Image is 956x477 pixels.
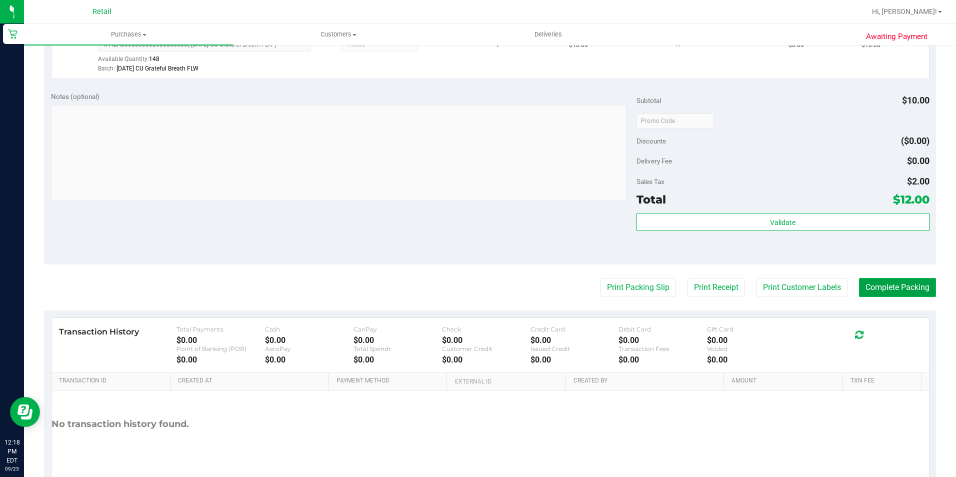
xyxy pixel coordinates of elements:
[636,96,661,104] span: Subtotal
[707,325,795,333] div: Gift Card
[59,377,166,385] a: Transaction ID
[353,345,442,352] div: Total Spendr
[178,377,324,385] a: Created At
[573,377,720,385] a: Created By
[707,345,795,352] div: Voided
[233,24,443,45] a: Customers
[7,29,17,39] inline-svg: Retail
[10,397,40,427] iframe: Resource center
[600,278,676,297] button: Print Packing Slip
[265,355,353,364] div: $0.00
[901,135,929,146] span: ($0.00)
[353,335,442,345] div: $0.00
[872,7,937,15] span: Hi, [PERSON_NAME]!
[530,325,619,333] div: Credit Card
[636,192,666,206] span: Total
[176,335,265,345] div: $0.00
[442,335,530,345] div: $0.00
[731,377,838,385] a: Amount
[707,335,795,345] div: $0.00
[442,325,530,333] div: Check
[176,325,265,333] div: Total Payments
[618,325,707,333] div: Debit Card
[4,438,19,465] p: 12:18 PM EDT
[446,372,565,390] th: External ID
[234,30,442,39] span: Customers
[442,355,530,364] div: $0.00
[770,218,795,226] span: Validate
[859,278,936,297] button: Complete Packing
[265,335,353,345] div: $0.00
[530,335,619,345] div: $0.00
[636,213,929,231] button: Validate
[98,52,322,71] div: Available Quantity:
[443,24,653,45] a: Deliveries
[636,177,664,185] span: Sales Tax
[176,345,265,352] div: Point of Banking (POB)
[866,31,927,42] span: Awaiting Payment
[907,155,929,166] span: $0.00
[24,30,233,39] span: Purchases
[98,65,115,72] span: Batch:
[521,30,575,39] span: Deliveries
[636,113,714,128] input: Promo Code
[176,355,265,364] div: $0.00
[636,157,672,165] span: Delivery Fee
[92,7,111,16] span: Retail
[530,355,619,364] div: $0.00
[442,345,530,352] div: Customer Credit
[618,345,707,352] div: Transaction Fees
[24,24,233,45] a: Purchases
[707,355,795,364] div: $0.00
[907,176,929,186] span: $2.00
[51,390,189,458] div: No transaction history found.
[530,345,619,352] div: Issued Credit
[893,192,929,206] span: $12.00
[265,325,353,333] div: Cash
[336,377,443,385] a: Payment Method
[636,132,666,150] span: Discounts
[902,95,929,105] span: $10.00
[353,355,442,364] div: $0.00
[116,65,198,72] span: [DATE] CU Grateful Breath FLW
[756,278,847,297] button: Print Customer Labels
[353,325,442,333] div: CanPay
[618,355,707,364] div: $0.00
[4,465,19,472] p: 09/23
[687,278,745,297] button: Print Receipt
[265,345,353,352] div: AeroPay
[850,377,918,385] a: Txn Fee
[618,335,707,345] div: $0.00
[51,92,99,100] span: Notes (optional)
[149,55,159,62] span: 148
